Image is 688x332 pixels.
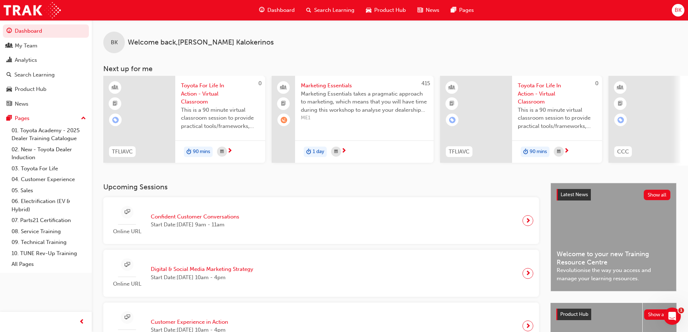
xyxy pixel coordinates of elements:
h3: Upcoming Sessions [103,183,539,191]
span: BK [675,6,682,14]
span: Online URL [109,227,145,236]
a: 10. TUNE Rev-Up Training [9,248,89,259]
span: This is a 90 minute virtual classroom session to provide practical tools/frameworks, behaviours a... [518,106,596,130]
span: learningRecordVerb_ENROLL-icon [449,117,456,123]
span: next-icon [525,268,531,278]
h3: Next up for me [92,65,688,73]
div: News [15,100,28,108]
span: up-icon [81,114,86,123]
span: 0 [595,80,598,87]
a: 03. Toyota For Life [9,163,89,174]
span: ME1 [301,114,428,122]
img: Trak [4,2,61,18]
span: learningRecordVerb_ENROLL-icon [112,117,119,123]
span: prev-icon [79,318,85,327]
span: learningResourceType_INSTRUCTOR_LED-icon [618,83,623,92]
span: next-icon [525,216,531,226]
a: 02. New - Toyota Dealer Induction [9,144,89,163]
span: learningResourceType_INSTRUCTOR_LED-icon [449,83,454,92]
span: Start Date: [DATE] 9am - 11am [151,221,239,229]
button: DashboardMy TeamAnalyticsSearch LearningProduct HubNews [3,23,89,112]
span: 90 mins [530,148,547,156]
span: Customer Experience in Action [151,318,228,326]
span: sessionType_ONLINE_URL-icon [125,208,130,217]
span: booktick-icon [281,99,286,109]
span: guage-icon [6,28,12,34]
span: Marketing Essentials [301,82,428,90]
a: news-iconNews [412,3,445,18]
a: search-iconSearch Learning [300,3,360,18]
span: 415 [421,80,430,87]
a: 05. Sales [9,185,89,196]
span: news-icon [6,101,12,107]
span: people-icon [281,83,286,92]
a: 07. Parts21 Certification [9,215,89,226]
span: Latest News [561,192,588,198]
a: Dashboard [3,24,89,38]
span: Toyota For Life In Action - Virtual Classroom [181,82,259,106]
span: duration-icon [306,147,311,157]
span: pages-icon [451,6,456,15]
span: booktick-icon [618,99,623,109]
span: next-icon [525,321,531,331]
a: 415Marketing EssentialsMarketing Essentials takes a pragmatic approach to marketing, which means ... [272,76,434,163]
span: calendar-icon [220,147,224,156]
span: car-icon [366,6,371,15]
div: My Team [15,42,37,50]
span: sessionType_ONLINE_URL-icon [125,313,130,322]
a: Online URLConfident Customer ConversationsStart Date:[DATE] 9am - 11am [109,203,533,239]
span: 1 day [313,148,324,156]
span: News [426,6,439,14]
button: Pages [3,112,89,125]
span: This is a 90 minute virtual classroom session to provide practical tools/frameworks, behaviours a... [181,106,259,130]
button: BK [672,4,684,17]
span: learningRecordVerb_ENROLL-icon [617,117,624,123]
span: Dashboard [267,6,295,14]
span: CCC [617,148,629,156]
span: booktick-icon [113,99,118,109]
button: Show all [644,190,671,200]
span: Marketing Essentials takes a pragmatic approach to marketing, which means that you will have time... [301,90,428,114]
a: Product Hub [3,83,89,96]
button: Show all [644,309,671,320]
span: Welcome to your new Training Resource Centre [557,250,670,266]
span: Toyota For Life In Action - Virtual Classroom [518,82,596,106]
span: news-icon [417,6,423,15]
span: car-icon [6,86,12,93]
a: pages-iconPages [445,3,480,18]
iframe: Intercom live chat [664,308,681,325]
span: 90 mins [193,148,210,156]
span: next-icon [564,148,569,155]
a: 01. Toyota Academy - 2025 Dealer Training Catalogue [9,125,89,144]
span: Pages [459,6,474,14]
div: Pages [15,114,30,123]
span: Search Learning [314,6,354,14]
a: Search Learning [3,68,89,82]
span: sessionType_ONLINE_URL-icon [125,260,130,269]
a: Product HubShow all [556,309,671,320]
span: duration-icon [523,147,528,157]
a: car-iconProduct Hub [360,3,412,18]
a: News [3,97,89,111]
div: Search Learning [14,71,55,79]
span: TFLIAVC [449,148,470,156]
a: 09. Technical Training [9,237,89,248]
span: next-icon [341,148,347,155]
span: chart-icon [6,57,12,64]
span: 0 [258,80,262,87]
span: BK [111,38,118,47]
span: Start Date: [DATE] 10am - 4pm [151,273,253,282]
span: Product Hub [374,6,406,14]
a: 06. Electrification (EV & Hybrid) [9,196,89,215]
span: calendar-icon [334,147,338,156]
a: guage-iconDashboard [253,3,300,18]
span: guage-icon [259,6,264,15]
a: 04. Customer Experience [9,174,89,185]
span: pages-icon [6,115,12,122]
span: TFLIAVC [112,148,133,156]
a: Latest NewsShow all [557,189,670,200]
span: booktick-icon [449,99,454,109]
a: 0TFLIAVCToyota For Life In Action - Virtual ClassroomThis is a 90 minute virtual classroom sessio... [440,76,602,163]
span: next-icon [227,148,232,155]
